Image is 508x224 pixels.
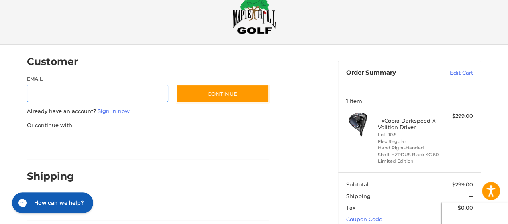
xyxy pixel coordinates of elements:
div: $299.00 [441,112,473,120]
button: Continue [176,85,269,103]
li: Loft 10.5 [378,131,439,138]
h2: Customer [27,55,78,68]
label: Email [27,75,168,83]
li: Shaft HZRDUS Black 4G 60 Limited Edition [378,151,439,165]
h4: 1 x Cobra Darkspeed X Volition Driver [378,117,439,131]
iframe: Google Customer Reviews [442,202,508,224]
li: Flex Regular [378,138,439,145]
span: Tax [346,204,355,211]
p: Already have an account? [27,107,269,115]
span: $299.00 [452,181,473,188]
span: -- [469,193,473,199]
h3: Order Summary [346,69,433,77]
iframe: PayPal-paypal [24,137,85,151]
a: Coupon Code [346,216,382,222]
p: Or continue with [27,121,269,129]
iframe: Gorgias live chat messenger [8,190,96,216]
span: Subtotal [346,181,369,188]
iframe: PayPal-paylater [92,137,153,151]
a: Edit Cart [433,69,473,77]
iframe: PayPal-venmo [161,137,221,151]
h3: 1 Item [346,98,473,104]
h2: Shipping [27,170,74,182]
span: Shipping [346,193,371,199]
a: Sign in now [98,108,130,114]
li: Hand Right-Handed [378,145,439,151]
